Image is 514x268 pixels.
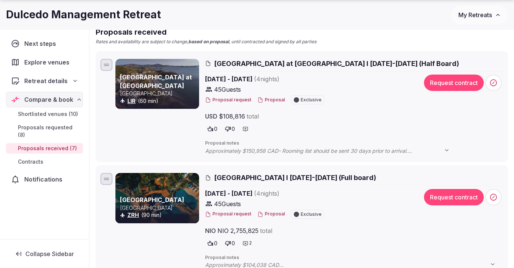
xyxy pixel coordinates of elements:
[96,39,316,45] p: Rates and availability are subject to change, , until contracted and signed by all parties
[6,122,83,140] a: Proposals requested (8)
[214,173,376,182] span: [GEOGRAPHIC_DATA] I [DATE]-[DATE] (Full board)
[24,76,68,85] span: Retreat details
[205,189,414,198] span: [DATE] - [DATE]
[254,190,279,197] span: ( 4 night s )
[247,112,259,121] span: total
[18,124,80,139] span: Proposals requested (8)
[6,143,83,154] a: Proposals received (7)
[120,90,198,97] p: [GEOGRAPHIC_DATA]
[6,109,83,119] a: Shortlisted venues (10)
[301,98,322,102] span: Exclusive
[223,124,237,134] button: 0
[24,95,73,104] span: Compare & book
[18,145,77,152] span: Proposals received (7)
[424,75,484,91] button: Request contract
[214,240,217,247] span: 0
[232,125,235,133] span: 0
[214,125,217,133] span: 0
[120,73,192,89] a: [GEOGRAPHIC_DATA] at [GEOGRAPHIC_DATA]
[96,27,316,37] h2: Proposals received
[6,171,83,187] a: Notifications
[120,204,198,212] p: [GEOGRAPHIC_DATA]
[188,39,229,44] strong: based on proposal
[120,97,198,105] div: (60 min)
[205,97,251,103] button: Proposal request
[214,199,241,208] span: 45 Guests
[205,112,217,121] span: USD
[6,36,83,51] a: Next steps
[217,226,258,235] span: NIO 2,755,825
[424,189,484,205] button: Request contract
[232,240,235,247] span: 0
[257,97,285,103] button: Proposal
[120,196,184,204] a: [GEOGRAPHIC_DATA]
[205,255,503,261] span: Proposal notes
[214,59,459,68] span: [GEOGRAPHIC_DATA] at [GEOGRAPHIC_DATA] I [DATE]-[DATE] (Half Board)
[451,6,508,24] button: My Retreats
[24,58,72,67] span: Explore venues
[458,11,492,19] span: My Retreats
[205,140,503,146] span: Proposal notes
[205,211,251,217] button: Proposal request
[6,54,83,70] a: Explore venues
[6,157,83,167] a: Contracts
[127,211,139,219] button: ZRH
[205,238,220,249] button: 0
[219,112,245,121] span: $108,816
[120,211,198,219] div: (90 min)
[24,175,65,184] span: Notifications
[205,226,216,235] span: NIO
[301,212,322,217] span: Exclusive
[260,226,272,235] span: total
[127,98,136,104] a: LIR
[25,250,74,258] span: Collapse Sidebar
[6,246,83,262] button: Collapse Sidebar
[214,85,241,94] span: 45 Guests
[18,110,78,118] span: Shortlisted venues (10)
[205,75,414,83] span: [DATE] - [DATE]
[24,39,59,48] span: Next steps
[223,238,237,249] button: 0
[127,212,139,218] a: ZRH
[254,75,279,83] span: ( 4 night s )
[127,97,136,105] button: LIR
[18,158,43,165] span: Contracts
[249,240,252,246] span: 2
[6,7,161,22] h1: Dulcedo Management Retreat
[205,124,220,134] button: 0
[257,211,285,217] button: Proposal
[205,147,457,155] span: Approximately $150,958 CAD- Rooming list should be sent 30 days prior to arrival. - Breakfast Inc...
